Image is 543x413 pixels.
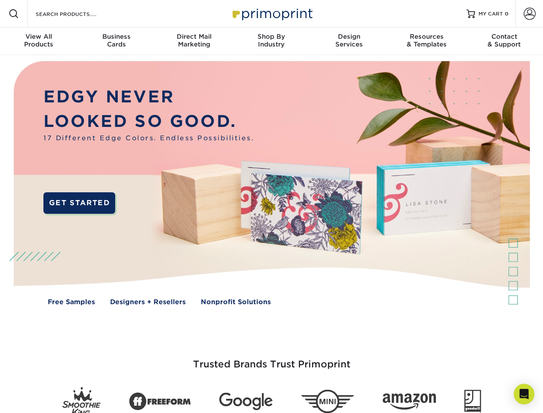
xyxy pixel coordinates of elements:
img: Primoprint [229,4,315,23]
img: Google [219,393,273,410]
div: Open Intercom Messenger [514,384,534,404]
span: 0 [505,11,509,17]
iframe: Google Customer Reviews [2,387,73,410]
a: Direct MailMarketing [155,28,233,55]
img: Goodwill [464,390,481,413]
input: SEARCH PRODUCTS..... [35,9,119,19]
a: DesignServices [310,28,388,55]
span: Contact [466,33,543,40]
p: EDGY NEVER [43,85,254,109]
a: Nonprofit Solutions [201,297,271,307]
div: Marketing [155,33,233,48]
a: Contact& Support [466,28,543,55]
span: Design [310,33,388,40]
div: Industry [233,33,310,48]
a: Designers + Resellers [110,297,186,307]
a: GET STARTED [43,192,115,214]
a: Shop ByIndustry [233,28,310,55]
div: Services [310,33,388,48]
p: LOOKED SO GOOD. [43,109,254,134]
span: Business [77,33,155,40]
span: Resources [388,33,465,40]
a: BusinessCards [77,28,155,55]
a: Resources& Templates [388,28,465,55]
img: Amazon [383,394,436,410]
div: & Templates [388,33,465,48]
span: Shop By [233,33,310,40]
span: MY CART [479,10,503,18]
span: Direct Mail [155,33,233,40]
span: 17 Different Edge Colors. Endless Possibilities. [43,133,254,143]
a: Free Samples [48,297,95,307]
h3: Trusted Brands Trust Primoprint [20,338,523,380]
div: Cards [77,33,155,48]
div: & Support [466,33,543,48]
